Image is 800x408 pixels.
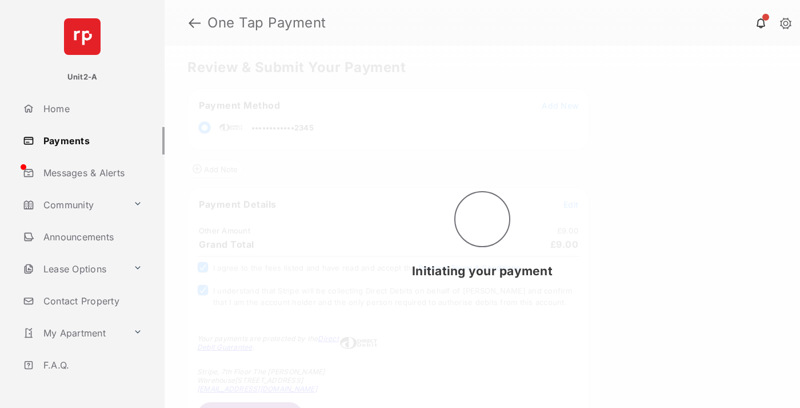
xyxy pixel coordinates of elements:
[18,255,129,283] a: Lease Options
[18,223,165,251] a: Announcements
[67,72,98,83] p: Unit2-A
[64,18,101,55] img: svg+xml;base64,PHN2ZyB4bWxucz0iaHR0cDovL3d3dy53My5vcmcvMjAwMC9zdmciIHdpZHRoPSI2NCIgaGVpZ2h0PSI2NC...
[18,191,129,219] a: Community
[18,127,165,155] a: Payments
[18,159,165,187] a: Messages & Alerts
[18,95,165,122] a: Home
[207,16,326,30] strong: One Tap Payment
[18,351,165,379] a: F.A.Q.
[412,264,553,278] span: Initiating your payment
[18,319,129,347] a: My Apartment
[18,287,165,315] a: Contact Property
